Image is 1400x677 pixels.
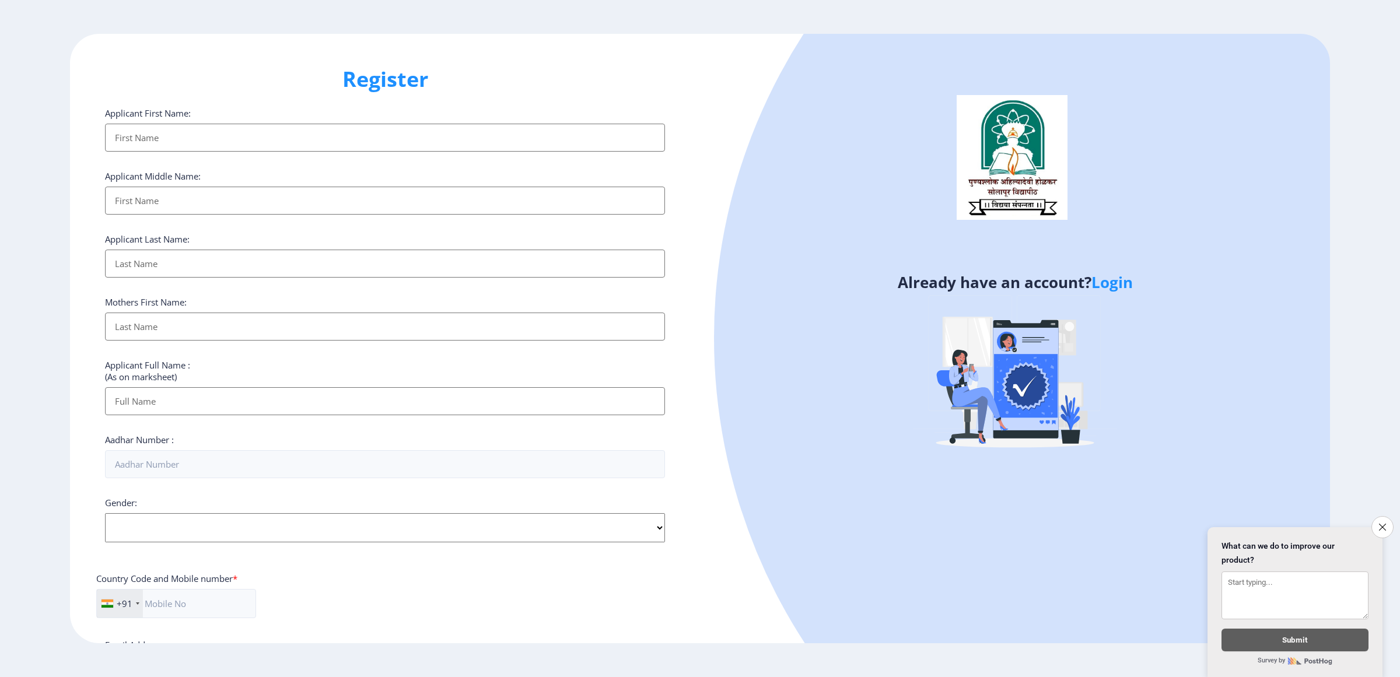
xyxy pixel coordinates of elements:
input: Last Name [105,313,665,341]
input: Mobile No [96,589,256,618]
h1: Register [105,65,665,93]
input: First Name [105,187,665,215]
div: India (भारत): +91 [97,590,143,618]
input: First Name [105,124,665,152]
a: Login [1091,272,1133,293]
img: logo [957,95,1067,220]
label: Applicant Middle Name: [105,170,201,182]
label: Aadhar Number : [105,434,174,446]
label: Email Address: [105,639,164,651]
label: Gender: [105,497,137,508]
label: Applicant Full Name : (As on marksheet) [105,359,190,383]
div: +91 [117,598,132,609]
h4: Already have an account? [709,273,1321,292]
label: Applicant First Name: [105,107,191,119]
input: Full Name [105,387,665,415]
input: Last Name [105,250,665,278]
label: Mothers First Name: [105,296,187,308]
input: Aadhar Number [105,450,665,478]
label: Country Code and Mobile number [96,573,237,584]
label: Applicant Last Name: [105,233,190,245]
img: Verified-rafiki.svg [913,273,1117,477]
